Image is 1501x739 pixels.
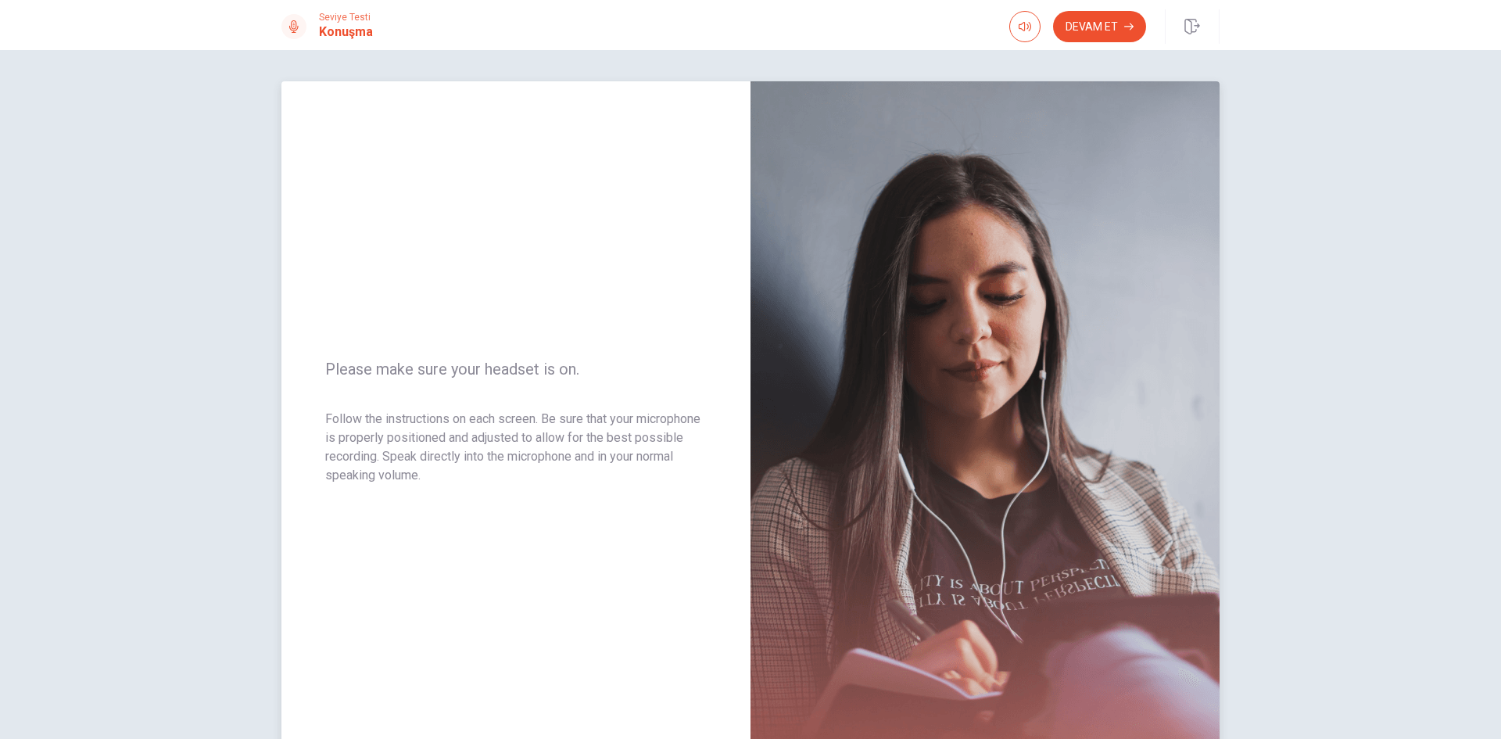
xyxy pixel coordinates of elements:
[325,410,707,485] p: Follow the instructions on each screen. Be sure that your microphone is properly positioned and a...
[1053,11,1146,42] button: Devam Et
[325,360,707,378] span: Please make sure your headset is on.
[319,23,373,41] h1: Konuşma
[319,12,373,23] span: Seviye Testi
